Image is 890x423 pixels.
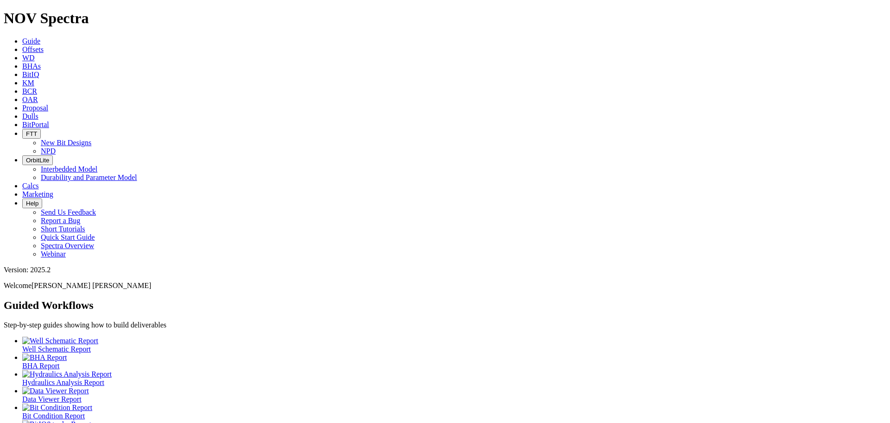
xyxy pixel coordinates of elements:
[41,242,94,250] a: Spectra Overview
[22,370,886,386] a: Hydraulics Analysis Report Hydraulics Analysis Report
[4,299,886,312] h2: Guided Workflows
[22,87,37,95] a: BCR
[41,208,96,216] a: Send Us Feedback
[22,129,41,139] button: FTT
[22,190,53,198] a: Marketing
[22,104,48,112] a: Proposal
[22,387,886,403] a: Data Viewer Report Data Viewer Report
[26,157,49,164] span: OrbitLite
[41,250,66,258] a: Webinar
[22,62,41,70] a: BHAs
[22,370,112,378] img: Hydraulics Analysis Report
[22,337,886,353] a: Well Schematic Report Well Schematic Report
[22,45,44,53] a: Offsets
[4,266,886,274] div: Version: 2025.2
[4,321,886,329] p: Step-by-step guides showing how to build deliverables
[41,225,85,233] a: Short Tutorials
[41,217,80,224] a: Report a Bug
[41,139,91,147] a: New Bit Designs
[22,121,49,128] a: BitPortal
[22,362,59,370] span: BHA Report
[4,10,886,27] h1: NOV Spectra
[4,282,886,290] p: Welcome
[22,182,39,190] a: Calcs
[22,155,53,165] button: OrbitLite
[22,345,91,353] span: Well Schematic Report
[22,337,98,345] img: Well Schematic Report
[22,353,67,362] img: BHA Report
[22,404,886,420] a: Bit Condition Report Bit Condition Report
[22,353,886,370] a: BHA Report BHA Report
[22,387,89,395] img: Data Viewer Report
[22,199,42,208] button: Help
[41,165,97,173] a: Interbedded Model
[22,79,34,87] a: KM
[26,200,38,207] span: Help
[22,404,92,412] img: Bit Condition Report
[32,282,151,289] span: [PERSON_NAME] [PERSON_NAME]
[41,147,56,155] a: NPD
[22,96,38,103] a: OAR
[22,378,104,386] span: Hydraulics Analysis Report
[22,70,39,78] a: BitIQ
[41,233,95,241] a: Quick Start Guide
[22,395,82,403] span: Data Viewer Report
[22,54,35,62] a: WD
[22,412,85,420] span: Bit Condition Report
[22,112,38,120] a: Dulls
[22,37,40,45] a: Guide
[26,130,37,137] span: FTT
[41,173,137,181] a: Durability and Parameter Model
